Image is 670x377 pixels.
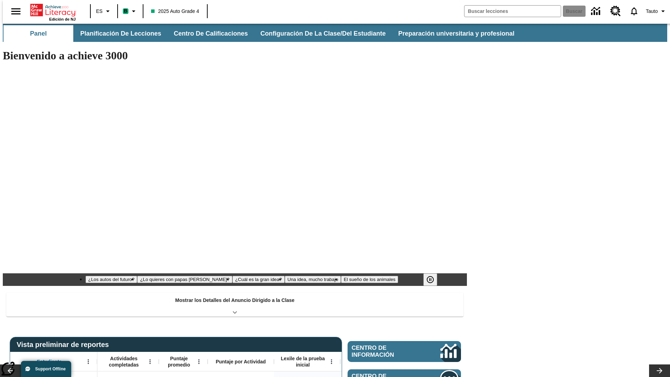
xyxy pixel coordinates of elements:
[232,276,285,283] button: Diapositiva 3 ¿Cuál es la gran idea?
[341,276,398,283] button: Diapositiva 5 El sueño de los animales
[587,2,606,21] a: Centro de información
[285,276,341,283] button: Diapositiva 4 Una idea, mucho trabajo
[194,356,204,367] button: Abrir menú
[606,2,625,21] a: Centro de recursos, Se abrirá en una pestaña nueva.
[168,25,253,42] button: Centro de calificaciones
[30,3,76,17] a: Portada
[352,345,417,358] span: Centro de información
[120,5,141,17] button: Boost El color de la clase es verde menta. Cambiar el color de la clase.
[101,355,147,368] span: Actividades completadas
[30,2,76,21] div: Portada
[464,6,561,17] input: Buscar campo
[151,8,199,15] span: 2025 Auto Grade 4
[175,297,295,304] p: Mostrar los Detalles del Anuncio Dirigido a la Clase
[3,24,667,42] div: Subbarra de navegación
[85,276,137,283] button: Diapositiva 1 ¿Los autos del futuro?
[145,356,155,367] button: Abrir menú
[75,25,167,42] button: Planificación de lecciones
[37,358,62,365] span: Estudiante
[137,276,232,283] button: Diapositiva 2 ¿Lo quieres con papas fritas?
[216,358,266,365] span: Puntaje por Actividad
[255,25,391,42] button: Configuración de la clase/del estudiante
[3,25,521,42] div: Subbarra de navegación
[649,364,670,377] button: Carrusel de lecciones, seguir
[6,1,26,22] button: Abrir el menú lateral
[83,356,94,367] button: Abrir menú
[96,8,103,15] span: ES
[3,25,73,42] button: Panel
[49,17,76,21] span: Edición de NJ
[643,5,670,17] button: Perfil/Configuración
[625,2,643,20] a: Notificaciones
[326,356,337,367] button: Abrir menú
[93,5,115,17] button: Lenguaje: ES, Selecciona un idioma
[277,355,328,368] span: Lexile de la prueba inicial
[423,273,437,286] button: Pausar
[162,355,196,368] span: Puntaje promedio
[348,341,461,362] a: Centro de información
[35,367,66,371] span: Support Offline
[21,361,71,377] button: Support Offline
[124,7,127,15] span: B
[6,293,463,317] div: Mostrar los Detalles del Anuncio Dirigido a la Clase
[393,25,520,42] button: Preparación universitaria y profesional
[646,8,658,15] span: Tauto
[17,341,112,349] span: Vista preliminar de reportes
[423,273,444,286] div: Pausar
[3,49,467,62] h1: Bienvenido a achieve 3000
